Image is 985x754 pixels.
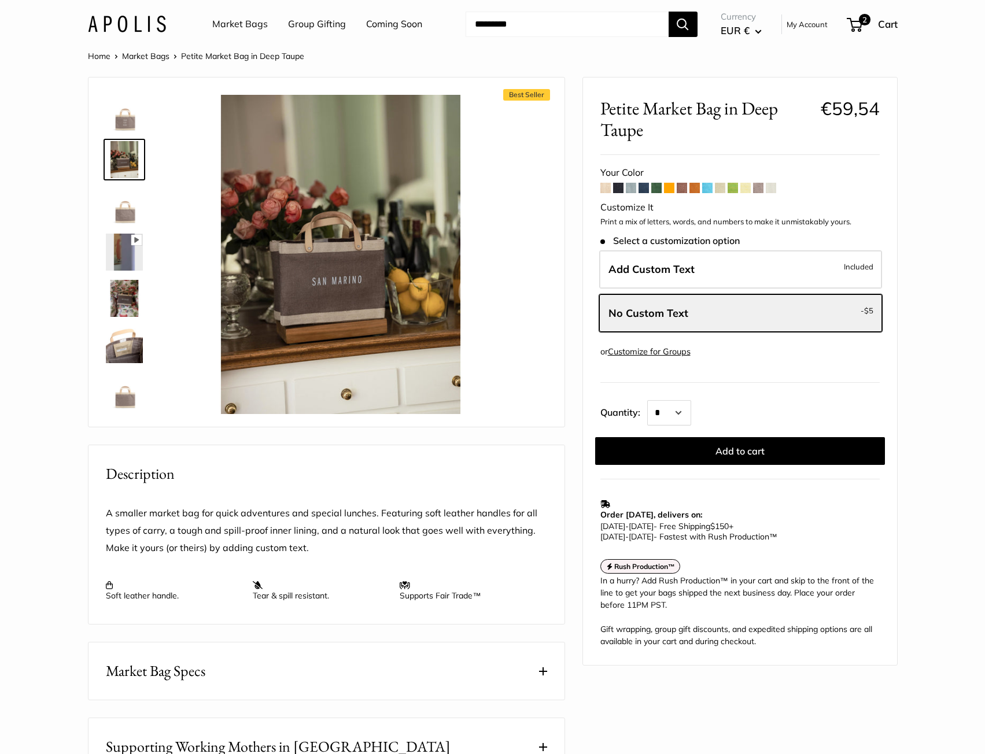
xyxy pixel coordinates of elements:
a: Petite Market Bag in Deep Taupe [104,231,145,273]
span: - [625,521,629,531]
span: [DATE] [629,531,654,542]
span: Included [844,260,873,273]
a: Home [88,51,110,61]
label: Add Custom Text [599,250,882,289]
a: Customize for Groups [608,346,691,357]
a: Market Bags [122,51,169,61]
input: Search... [466,12,669,37]
a: 2 Cart [848,15,898,34]
label: Quantity: [600,397,647,426]
span: Currency [721,9,762,25]
strong: Rush Production™ [614,562,675,571]
span: No Custom Text [608,306,688,320]
span: - [625,531,629,542]
button: Add to cart [595,437,885,465]
span: €59,54 [821,97,880,120]
span: Select a customization option [600,235,740,246]
span: EUR € [721,24,750,36]
a: Coming Soon [366,16,422,33]
a: Petite Market Bag in Deep Taupe [104,185,145,227]
img: Petite Market Bag in Deep Taupe [106,95,143,132]
span: - Fastest with Rush Production™ [600,531,777,542]
a: Group Gifting [288,16,346,33]
p: Tear & spill resistant. [253,580,388,601]
p: Soft leather handle. [106,580,241,601]
img: Petite Market Bag in Deep Taupe [181,95,500,414]
a: Petite Market Bag in Deep Taupe [104,278,145,319]
a: Petite Market Bag in Deep Taupe [104,139,145,180]
span: [DATE] [600,531,625,542]
strong: Order [DATE], delivers on: [600,509,702,520]
a: Petite Market Bag in Deep Taupe [104,324,145,365]
img: Petite Market Bag in Deep Taupe [106,372,143,409]
img: Petite Market Bag in Deep Taupe [106,280,143,317]
img: Petite Market Bag in Deep Taupe [106,326,143,363]
div: or [600,344,691,360]
nav: Breadcrumb [88,49,304,64]
span: Cart [878,18,898,30]
img: Petite Market Bag in Deep Taupe [106,141,143,178]
span: Best Seller [503,89,550,101]
p: - Free Shipping + [600,521,874,542]
img: Petite Market Bag in Deep Taupe [106,187,143,224]
a: Market Bags [212,16,268,33]
span: [DATE] [600,521,625,531]
div: Customize It [600,199,880,216]
div: Your Color [600,164,880,182]
span: Market Bag Specs [106,660,205,682]
a: My Account [787,17,828,31]
button: Search [669,12,698,37]
h2: Description [106,463,547,485]
p: A smaller market bag for quick adventures and special lunches. Featuring soft leather handles for... [106,505,547,557]
p: Supports Fair Trade™ [400,580,535,601]
button: Market Bag Specs [88,642,565,700]
span: $150 [710,521,729,531]
span: - [861,304,873,317]
a: Petite Market Bag in Deep Taupe [104,370,145,412]
p: Print a mix of letters, words, and numbers to make it unmistakably yours. [600,216,880,228]
span: $5 [864,306,873,315]
span: Petite Market Bag in Deep Taupe [181,51,304,61]
a: Petite Market Bag in Deep Taupe [104,93,145,134]
button: EUR € [721,21,762,40]
span: Petite Market Bag in Deep Taupe [600,98,812,141]
img: Apolis [88,16,166,32]
div: In a hurry? Add Rush Production™ in your cart and skip to the front of the line to get your bags ... [600,575,880,648]
span: Add Custom Text [608,263,695,276]
span: [DATE] [629,521,654,531]
img: Petite Market Bag in Deep Taupe [106,234,143,271]
label: Leave Blank [599,294,882,332]
span: 2 [858,14,870,25]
